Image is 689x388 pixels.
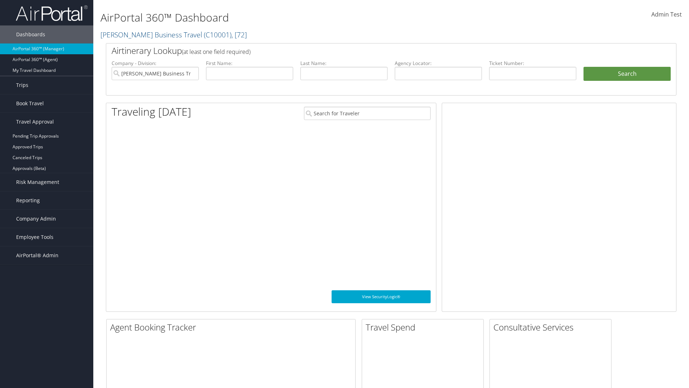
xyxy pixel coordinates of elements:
[16,191,40,209] span: Reporting
[489,60,576,67] label: Ticket Number:
[395,60,482,67] label: Agency Locator:
[366,321,483,333] h2: Travel Spend
[206,60,293,67] label: First Name:
[583,67,671,81] button: Search
[16,76,28,94] span: Trips
[651,4,682,26] a: Admin Test
[16,113,54,131] span: Travel Approval
[16,210,56,228] span: Company Admin
[112,60,199,67] label: Company - Division:
[493,321,611,333] h2: Consultative Services
[16,94,44,112] span: Book Travel
[16,173,59,191] span: Risk Management
[651,10,682,18] span: Admin Test
[110,321,355,333] h2: Agent Booking Tracker
[112,104,191,119] h1: Traveling [DATE]
[300,60,388,67] label: Last Name:
[112,45,623,57] h2: Airtinerary Lookup
[16,228,53,246] span: Employee Tools
[16,5,88,22] img: airportal-logo.png
[332,290,431,303] a: View SecurityLogic®
[16,246,58,264] span: AirPortal® Admin
[182,48,250,56] span: (at least one field required)
[100,30,247,40] a: [PERSON_NAME] Business Travel
[304,107,431,120] input: Search for Traveler
[231,30,247,40] span: , [ 72 ]
[100,10,488,25] h1: AirPortal 360™ Dashboard
[204,30,231,40] span: ( C10001 )
[16,26,45,43] span: Dashboards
